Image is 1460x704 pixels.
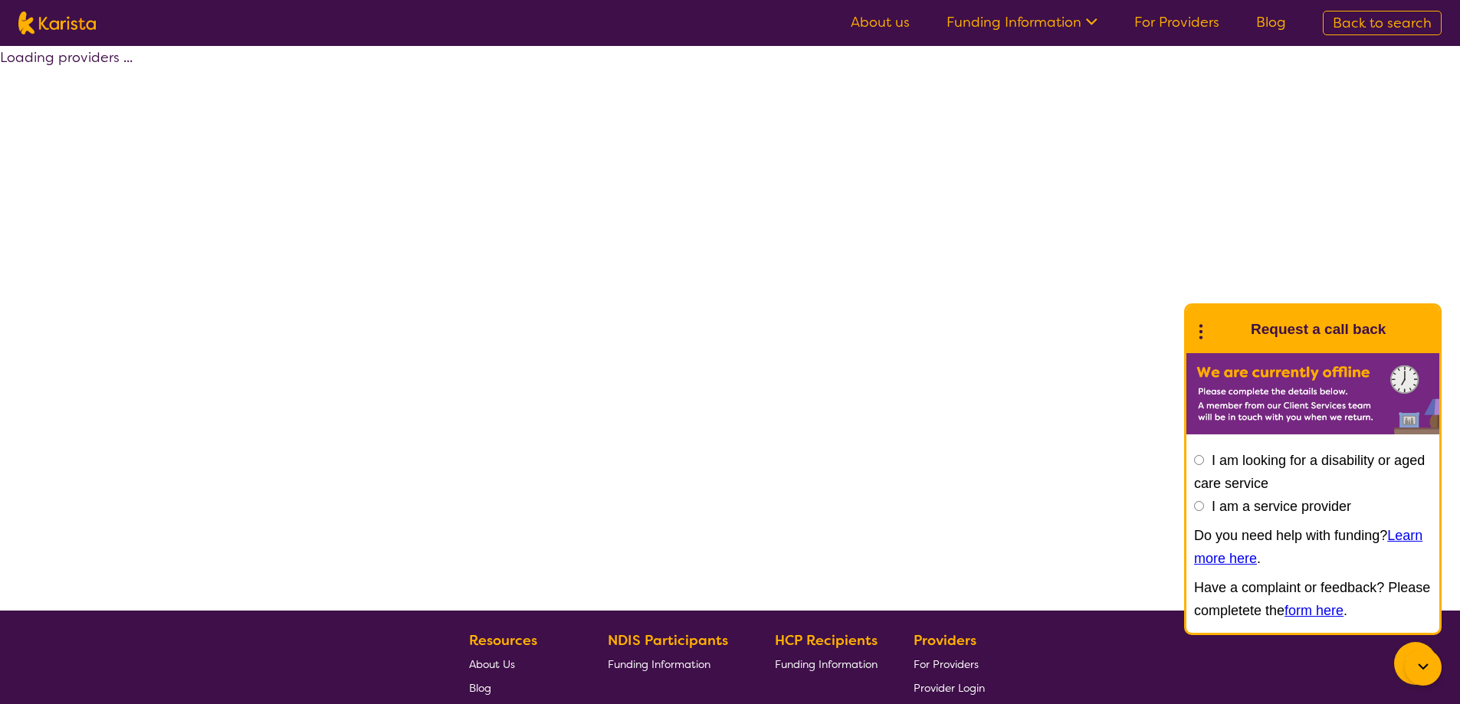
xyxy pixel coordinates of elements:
a: About Us [469,652,572,676]
a: Funding Information [775,652,878,676]
span: Provider Login [914,681,985,695]
span: Back to search [1333,14,1432,32]
label: I am looking for a disability or aged care service [1194,453,1425,491]
b: Resources [469,631,537,650]
a: For Providers [914,652,985,676]
a: Blog [1256,13,1286,31]
p: Have a complaint or feedback? Please completete the . [1194,576,1432,622]
a: form here [1284,603,1344,618]
a: Blog [469,676,572,699]
b: NDIS Participants [608,631,728,650]
b: HCP Recipients [775,631,878,650]
h1: Request a call back [1251,318,1386,341]
span: About Us [469,657,515,671]
a: Funding Information [947,13,1097,31]
img: Karista offline chat form to request call back [1186,353,1439,434]
a: For Providers [1134,13,1219,31]
a: Provider Login [914,676,985,699]
img: Karista [1211,314,1242,345]
span: Funding Information [608,657,710,671]
label: I am a service provider [1212,499,1351,514]
img: Karista logo [18,11,96,34]
span: Blog [469,681,491,695]
span: Funding Information [775,657,878,671]
a: Back to search [1323,11,1442,35]
a: Funding Information [608,652,740,676]
button: Channel Menu [1394,642,1437,685]
span: For Providers [914,657,979,671]
p: Do you need help with funding? . [1194,524,1432,570]
a: About us [851,13,910,31]
b: Providers [914,631,976,650]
